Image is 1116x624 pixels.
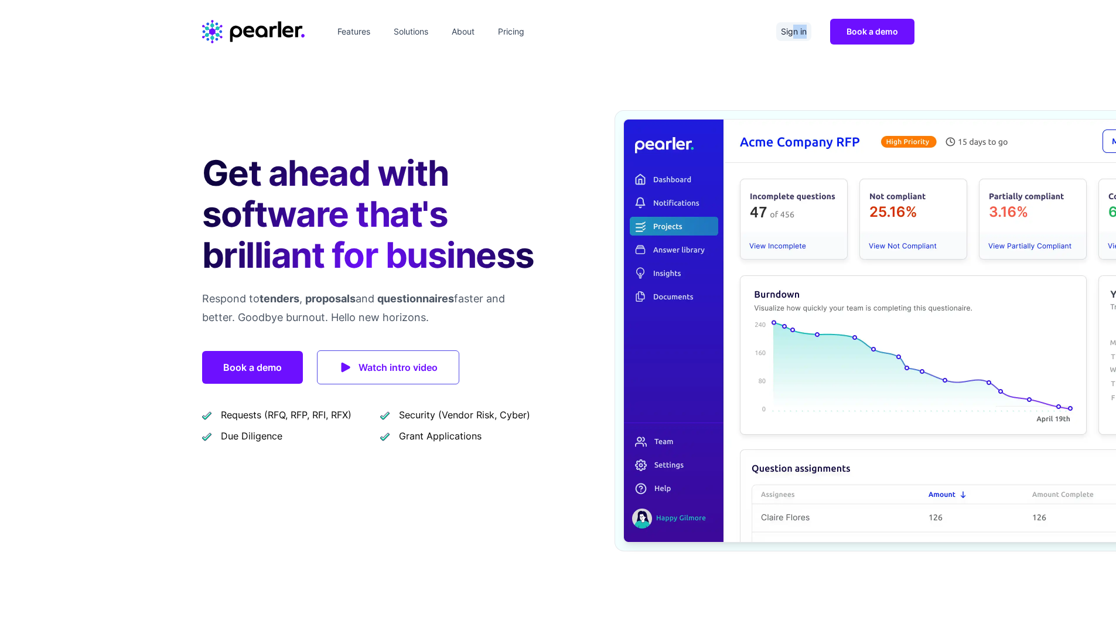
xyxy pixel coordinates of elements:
a: Sign in [776,22,811,41]
a: Features [333,22,375,41]
a: About [447,22,479,41]
p: Respond to , and faster and better. Goodbye burnout. Hello new horizons. [202,289,540,327]
a: Watch intro video [317,350,459,384]
a: Home [202,20,305,43]
span: Book a demo [847,26,898,36]
span: questionnaires [377,292,454,305]
img: checkmark [380,431,390,441]
img: checkmark [202,410,211,420]
img: checkmark [380,410,390,420]
img: checkmark [202,431,211,441]
a: Solutions [389,22,433,41]
a: Book a demo [830,19,914,45]
span: proposals [305,292,356,305]
span: Grant Applications [399,429,482,443]
span: Requests (RFQ, RFP, RFI, RFX) [221,408,351,422]
span: tenders [260,292,299,305]
span: Watch intro video [359,359,438,376]
a: Pricing [493,22,529,41]
h1: Get ahead with software that's brilliant for business [202,152,540,275]
span: Due Diligence [221,429,282,443]
span: Security (Vendor Risk, Cyber) [399,408,530,422]
a: Book a demo [202,351,303,384]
